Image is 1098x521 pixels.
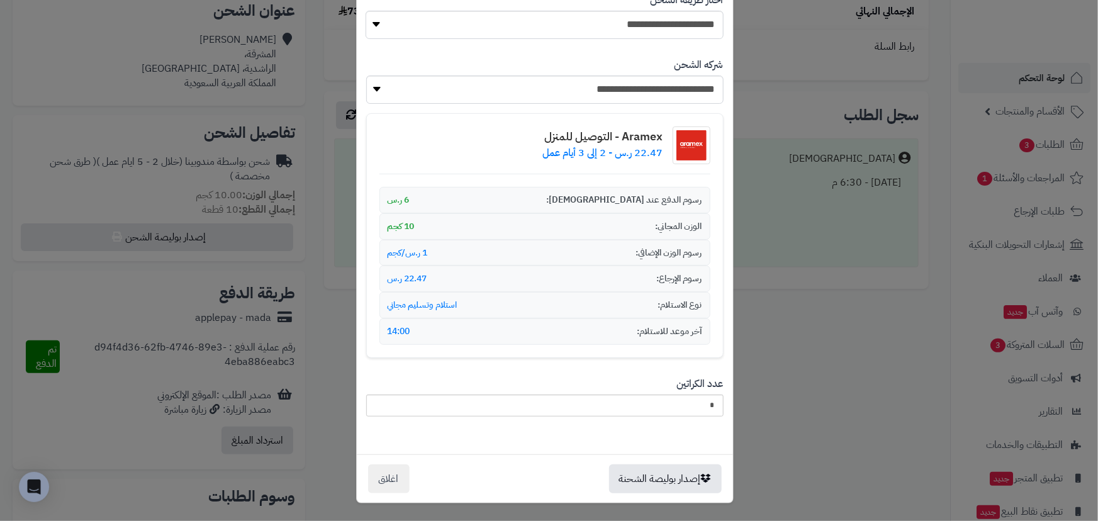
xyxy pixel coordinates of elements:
[657,272,702,285] span: رسوم الإرجاع:
[543,130,663,143] h4: Aramex - التوصيل للمنزل
[368,464,410,493] button: اغلاق
[19,472,49,502] div: Open Intercom Messenger
[388,325,410,338] span: 14:00
[656,220,702,233] span: الوزن المجاني:
[388,220,415,233] span: 10 كجم
[388,299,457,311] span: استلام وتسليم مجاني
[388,247,428,259] span: 1 ر.س/كجم
[637,325,702,338] span: آخر موعد للاستلام:
[675,58,724,72] label: شركه الشحن
[658,299,702,311] span: نوع الاستلام:
[388,272,427,285] span: 22.47 ر.س
[609,464,722,493] button: إصدار بوليصة الشحنة
[636,247,702,259] span: رسوم الوزن الإضافي:
[547,194,702,206] span: رسوم الدفع عند [DEMOGRAPHIC_DATA]:
[673,126,710,164] img: شعار شركة الشحن
[543,146,663,160] p: 22.47 ر.س - 2 إلى 3 أيام عمل
[677,377,724,391] label: عدد الكراتين
[388,194,410,206] span: 6 ر.س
